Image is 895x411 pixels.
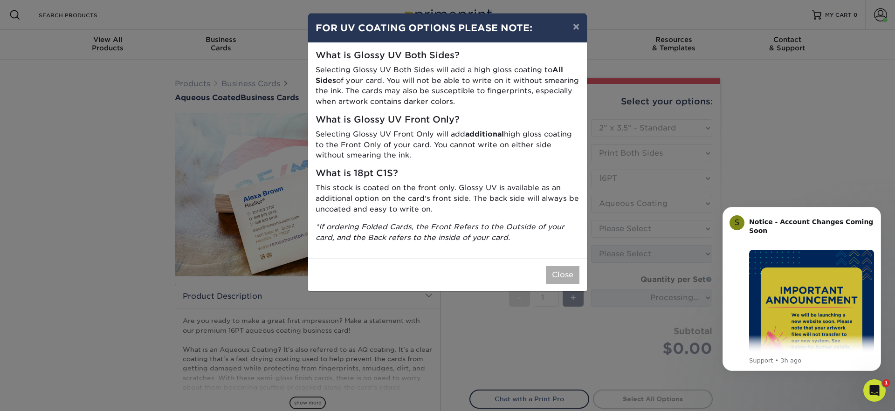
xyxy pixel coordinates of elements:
[316,50,579,61] h5: What is Glossy UV Both Sides?
[316,115,579,125] h5: What is Glossy UV Front Only?
[316,65,579,107] p: Selecting Glossy UV Both Sides will add a high gloss coating to of your card. You will not be abl...
[316,65,563,85] strong: All Sides
[316,222,565,242] i: *If ordering Folded Cards, the Front Refers to the Outside of your card, and the Back refers to t...
[316,129,579,161] p: Selecting Glossy UV Front Only will add high gloss coating to the Front Only of your card. You ca...
[465,130,504,138] strong: additional
[316,168,579,179] h5: What is 18pt C1S?
[565,14,587,40] button: ×
[882,379,890,387] span: 1
[546,266,579,284] button: Close
[316,21,579,35] h4: FOR UV COATING OPTIONS PLEASE NOTE:
[863,379,886,402] iframe: Intercom live chat
[709,193,895,386] iframe: Intercom notifications message
[316,183,579,214] p: This stock is coated on the front only. Glossy UV is available as an additional option on the car...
